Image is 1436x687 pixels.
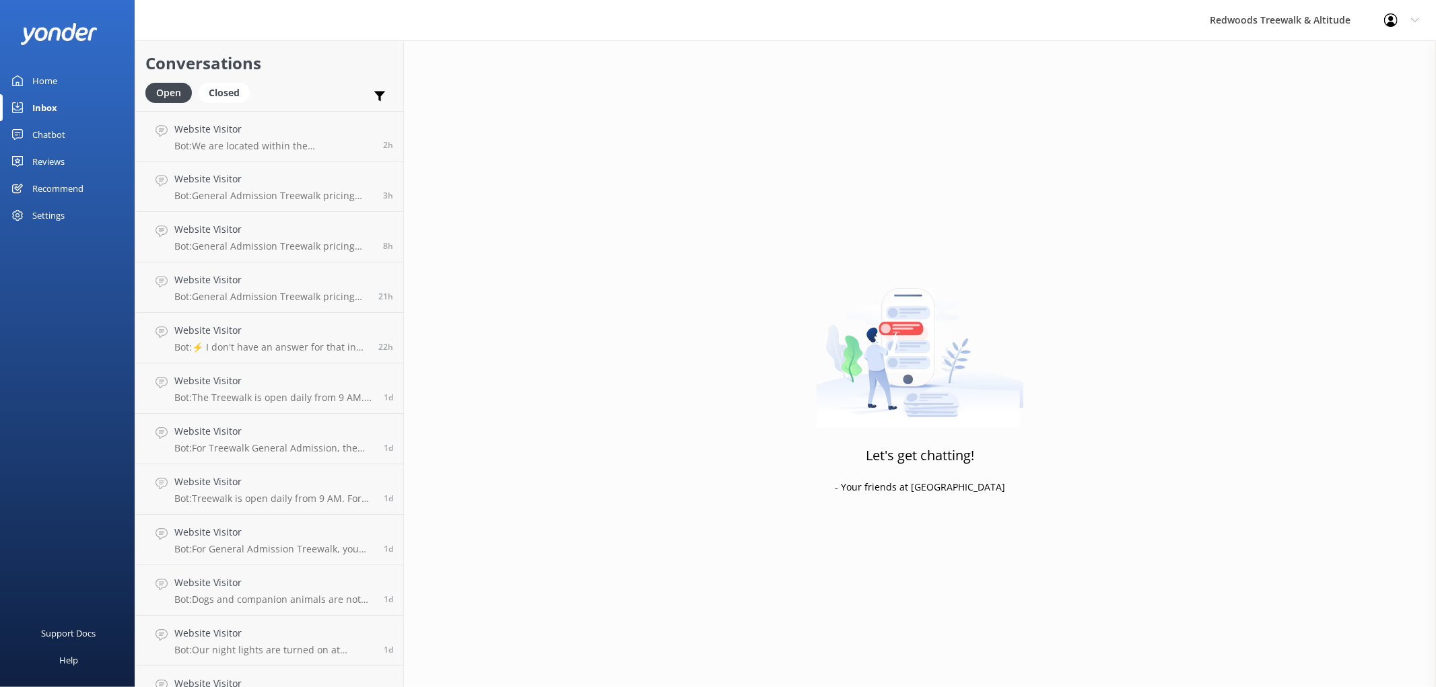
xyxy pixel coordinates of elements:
[174,626,374,641] h4: Website Visitor
[32,121,65,148] div: Chatbot
[32,175,83,202] div: Recommend
[174,442,374,454] p: Bot: For Treewalk General Admission, the cost for 2 adults and up to 3 children (5-15 yrs) is $12...
[32,94,57,121] div: Inbox
[32,148,65,175] div: Reviews
[384,442,393,454] span: Aug 27 2025 12:35pm (UTC +12:00) Pacific/Auckland
[174,323,368,338] h4: Website Visitor
[384,644,393,655] span: Aug 26 2025 04:06pm (UTC +12:00) Pacific/Auckland
[135,565,403,616] a: Website VisitorBot:Dogs and companion animals are not permitted on the Treewalk or Altitude due t...
[384,593,393,605] span: Aug 26 2025 05:42pm (UTC +12:00) Pacific/Auckland
[135,313,403,363] a: Website VisitorBot:⚡ I don't have an answer for that in my knowledge base. Please try and rephras...
[174,291,368,303] p: Bot: General Admission Treewalk pricing starts at $42 for adults (16+ years) and $26 for children...
[866,445,974,466] h3: Let's get chatting!
[174,493,374,505] p: Bot: Treewalk is open daily from 9 AM. For last ticket sold times, please check our website FAQs ...
[199,85,257,100] a: Closed
[835,480,1005,495] p: - Your friends at [GEOGRAPHIC_DATA]
[145,83,192,103] div: Open
[174,341,368,353] p: Bot: ⚡ I don't have an answer for that in my knowledge base. Please try and rephrase your questio...
[384,392,393,403] span: Aug 27 2025 01:55pm (UTC +12:00) Pacific/Auckland
[174,525,374,540] h4: Website Visitor
[378,341,393,353] span: Aug 27 2025 03:41pm (UTC +12:00) Pacific/Auckland
[174,190,373,202] p: Bot: General Admission Treewalk pricing starts at $42 for adults (16+ years) and $26 for children...
[174,593,374,606] p: Bot: Dogs and companion animals are not permitted on the Treewalk or Altitude due to safety conce...
[174,122,373,137] h4: Website Visitor
[59,647,78,674] div: Help
[174,644,374,656] p: Bot: Our night lights are turned on at sunset, and the night walk starts 20 minutes thereafter. W...
[135,212,403,262] a: Website VisitorBot:General Admission Treewalk pricing starts at $42 for adults (16+ years) and $2...
[135,111,403,161] a: Website VisitorBot:We are located within the [GEOGRAPHIC_DATA], which is 5 km from [GEOGRAPHIC_DA...
[145,50,393,76] h2: Conversations
[384,493,393,504] span: Aug 27 2025 10:12am (UTC +12:00) Pacific/Auckland
[383,240,393,252] span: Aug 28 2025 05:58am (UTC +12:00) Pacific/Auckland
[145,85,199,100] a: Open
[383,139,393,151] span: Aug 28 2025 11:58am (UTC +12:00) Pacific/Auckland
[135,464,403,515] a: Website VisitorBot:Treewalk is open daily from 9 AM. For last ticket sold times, please check our...
[135,161,403,212] a: Website VisitorBot:General Admission Treewalk pricing starts at $42 for adults (16+ years) and $2...
[174,222,373,237] h4: Website Visitor
[135,414,403,464] a: Website VisitorBot:For Treewalk General Admission, the cost for 2 adults and up to 3 children (5-...
[174,424,374,439] h4: Website Visitor
[174,273,368,287] h4: Website Visitor
[42,620,96,647] div: Support Docs
[199,83,250,103] div: Closed
[384,543,393,554] span: Aug 27 2025 02:56am (UTC +12:00) Pacific/Auckland
[378,291,393,302] span: Aug 27 2025 04:22pm (UTC +12:00) Pacific/Auckland
[32,67,57,94] div: Home
[174,240,373,252] p: Bot: General Admission Treewalk pricing starts at $42 for adults (16+ years) and $26 for children...
[135,262,403,313] a: Website VisitorBot:General Admission Treewalk pricing starts at $42 for adults (16+ years) and $2...
[174,373,374,388] h4: Website Visitor
[135,363,403,414] a: Website VisitorBot:The Treewalk is open daily from 9 AM. For last ticket sold times, please check...
[174,575,374,590] h4: Website Visitor
[174,172,373,186] h4: Website Visitor
[174,474,374,489] h4: Website Visitor
[174,140,373,152] p: Bot: We are located within the [GEOGRAPHIC_DATA], which is 5 km from [GEOGRAPHIC_DATA]. You can r...
[32,202,65,229] div: Settings
[20,23,98,45] img: yonder-white-logo.png
[135,515,403,565] a: Website VisitorBot:For General Admission Treewalk, you can arrive anytime from opening, which is ...
[135,616,403,666] a: Website VisitorBot:Our night lights are turned on at sunset, and the night walk starts 20 minutes...
[383,190,393,201] span: Aug 28 2025 11:07am (UTC +12:00) Pacific/Auckland
[174,392,374,404] p: Bot: The Treewalk is open daily from 9 AM. For last ticket sold times, please check the website F...
[174,543,374,555] p: Bot: For General Admission Treewalk, you can arrive anytime from opening, which is 9 AM. For nigh...
[816,260,1024,428] img: artwork of a man stealing a conversation from at giant smartphone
